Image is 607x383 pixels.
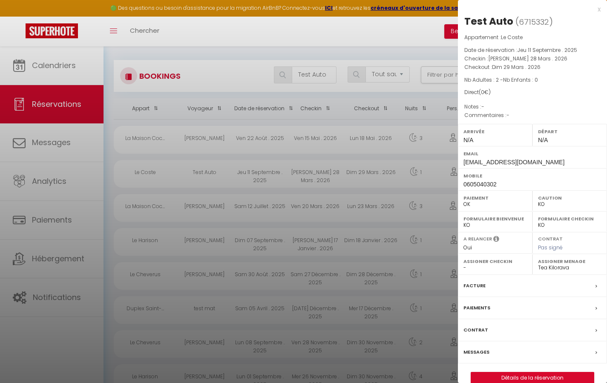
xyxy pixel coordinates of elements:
span: Nb Enfants : 0 [503,76,538,83]
span: ( €) [479,89,491,96]
span: [EMAIL_ADDRESS][DOMAIN_NAME] [463,159,564,166]
label: Assigner Menage [538,257,601,266]
label: Email [463,149,601,158]
p: Commentaires : [464,111,601,120]
label: Paiements [463,303,490,312]
p: Notes : [464,103,601,111]
i: Sélectionner OUI si vous souhaiter envoyer les séquences de messages post-checkout [493,235,499,245]
span: 6715332 [519,17,549,27]
span: N/A [538,137,548,143]
span: 0 [481,89,484,96]
label: Messages [463,348,489,357]
label: A relancer [463,235,492,243]
span: [PERSON_NAME] 28 Mars . 2026 [488,55,567,62]
label: Assigner Checkin [463,257,527,266]
span: ( ) [515,16,553,28]
span: Dim 29 Mars . 2026 [492,63,541,71]
span: - [506,111,509,119]
p: Date de réservation : [464,46,601,54]
p: Checkin : [464,54,601,63]
p: Appartement : [464,33,601,42]
label: Arrivée [463,127,527,136]
span: 0605040302 [463,181,497,188]
span: Pas signé [538,244,563,251]
div: Direct [464,89,601,97]
label: Facture [463,281,486,290]
span: N/A [463,137,473,143]
span: Nb Adultes : 2 - [464,76,538,83]
label: Formulaire Bienvenue [463,214,527,223]
label: Caution [538,194,601,202]
div: Test Auto [464,14,513,28]
label: Départ [538,127,601,136]
span: Le Coste [501,34,523,41]
label: Contrat [463,326,488,334]
label: Mobile [463,171,601,180]
div: x [458,4,601,14]
span: Jeu 11 Septembre . 2025 [517,46,577,54]
label: Formulaire Checkin [538,214,601,223]
label: Contrat [538,235,563,241]
p: Checkout : [464,63,601,71]
span: - [481,103,484,110]
label: Paiement [463,194,527,202]
button: Ouvrir le widget de chat LiveChat [7,3,32,29]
